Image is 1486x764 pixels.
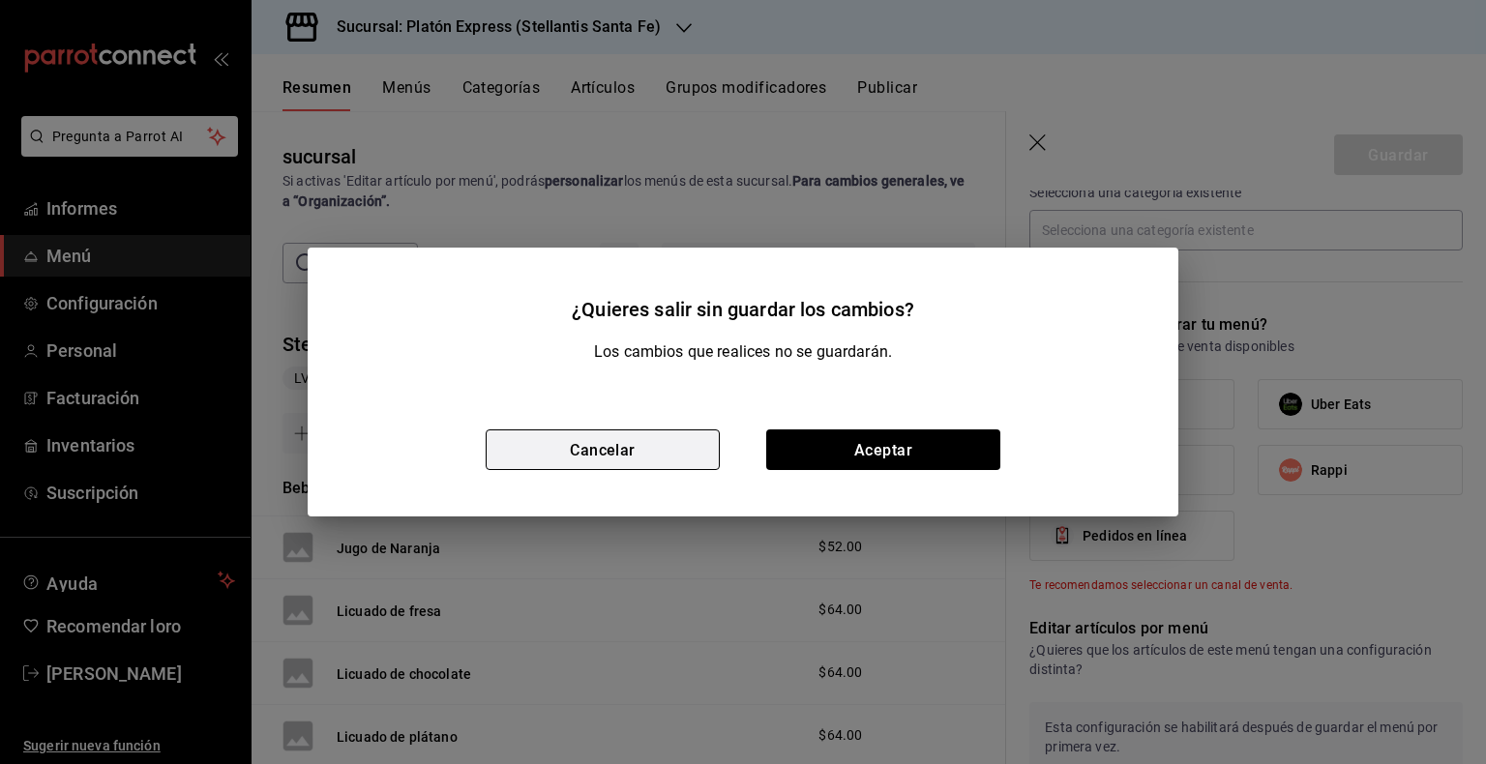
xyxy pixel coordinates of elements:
[572,298,914,321] font: ¿Quieres salir sin guardar los cambios?
[570,440,636,458] font: Cancelar
[486,429,720,470] button: Cancelar
[594,342,892,361] font: Los cambios que realices no se guardarán.
[766,429,1000,470] button: Aceptar
[854,440,912,458] font: Aceptar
